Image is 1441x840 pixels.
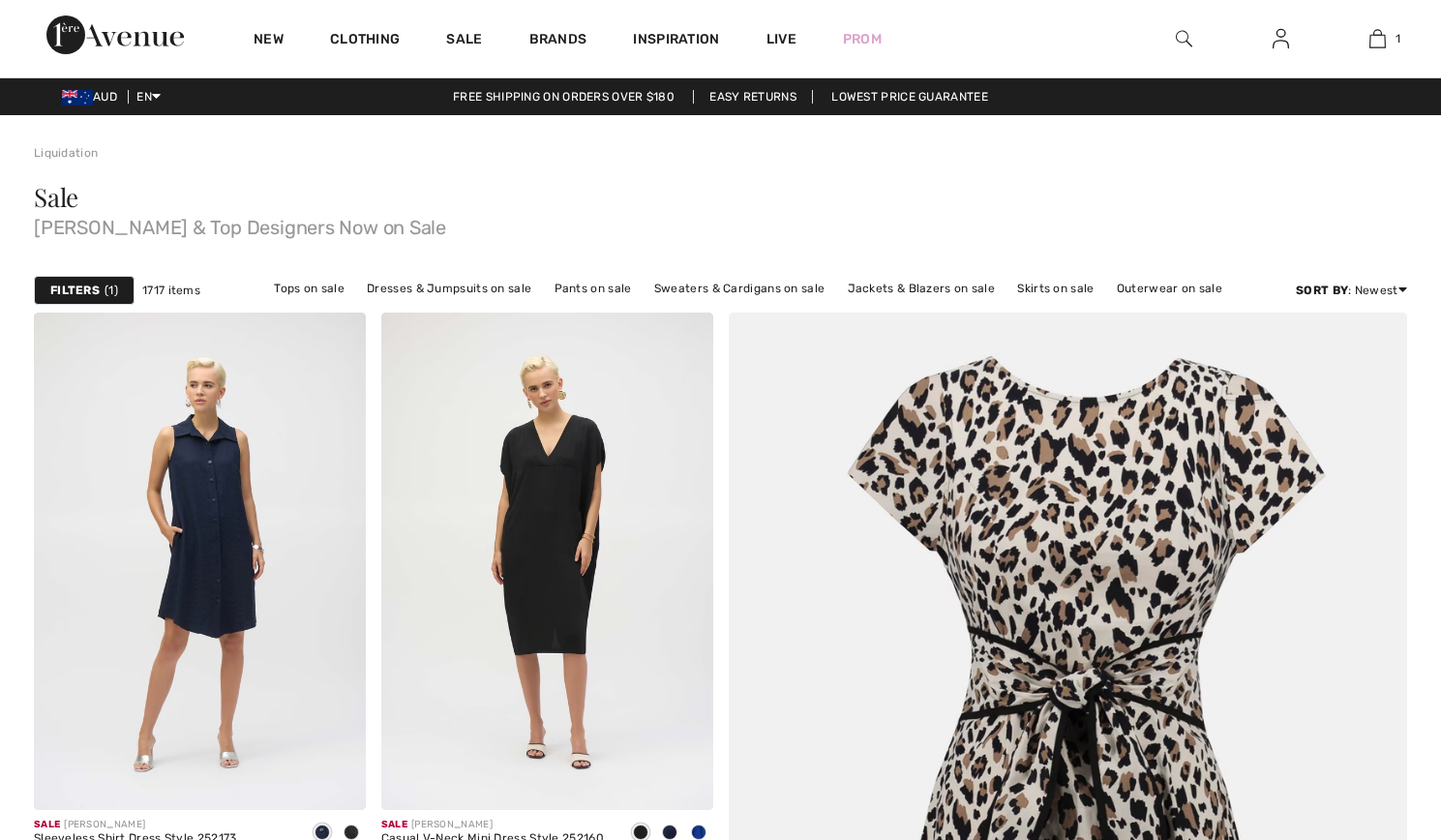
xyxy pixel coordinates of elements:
img: My Bag [1369,27,1386,50]
a: Easy Returns [693,90,813,104]
div: [PERSON_NAME] [34,818,237,832]
span: AUD [62,90,125,104]
img: My Info [1273,27,1289,50]
span: EN [136,90,161,104]
img: Australian Dollar [62,90,93,105]
a: Skirts on sale [1007,276,1103,301]
a: Dresses & Jumpsuits on sale [357,276,541,301]
a: Lowest Price Guarantee [816,90,1004,104]
strong: Sort By [1296,284,1348,297]
a: Sign In [1257,27,1305,51]
a: Liquidation [34,146,98,160]
a: Brands [529,31,587,51]
a: Tops on sale [264,276,354,301]
img: Casual V-Neck Mini Dress Style 252160. Black [381,313,713,810]
span: [PERSON_NAME] & Top Designers Now on Sale [34,210,1407,237]
a: Sweaters & Cardigans on sale [645,276,834,301]
img: search the website [1176,27,1192,50]
span: Sale [34,180,78,214]
div: [PERSON_NAME] [381,818,604,832]
a: Free shipping on orders over $180 [437,90,690,104]
span: Sale [34,819,60,830]
span: 1717 items [142,282,200,299]
strong: Filters [50,282,100,299]
div: : Newest [1296,282,1407,299]
span: 1 [105,282,118,299]
a: Clothing [330,31,400,51]
a: New [254,31,284,51]
a: Jackets & Blazers on sale [838,276,1006,301]
span: Inspiration [633,31,719,51]
a: Prom [843,29,882,49]
img: Sleeveless Shirt Dress Style 252173. Midnight Blue [34,313,366,810]
span: Sale [381,819,407,830]
a: 1 [1330,27,1425,50]
a: Sale [446,31,482,51]
a: Outerwear on sale [1107,276,1232,301]
span: 1 [1396,30,1400,47]
a: Live [766,29,796,49]
a: Pants on sale [545,276,642,301]
img: 1ère Avenue [46,15,184,54]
